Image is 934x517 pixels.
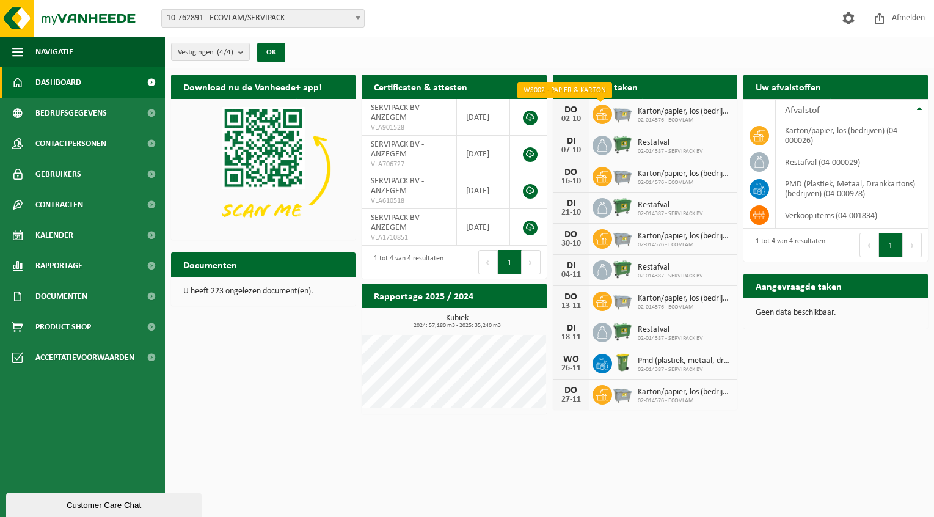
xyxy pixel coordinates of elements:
div: DO [559,292,583,302]
span: Karton/papier, los (bedrijven) [638,232,731,241]
span: Gebruikers [35,159,81,189]
span: SERVIPACK BV - ANZEGEM [371,103,424,122]
span: Kalender [35,220,73,251]
span: 02-014387 - SERVIPACK BV [638,210,703,218]
div: DO [559,386,583,395]
span: Restafval [638,325,703,335]
td: [DATE] [457,136,511,172]
div: DI [559,323,583,333]
span: SERVIPACK BV - ANZEGEM [371,177,424,196]
button: 1 [498,250,522,274]
h3: Kubiek [368,314,546,329]
span: 02-014576 - ECOVLAM [638,397,731,405]
span: Karton/papier, los (bedrijven) [638,387,731,397]
td: restafval (04-000029) [776,149,928,175]
span: Dashboard [35,67,81,98]
div: 26-11 [559,364,583,373]
span: 02-014576 - ECOVLAM [638,304,731,311]
span: Bedrijfsgegevens [35,98,107,128]
span: Documenten [35,281,87,312]
span: Rapportage [35,251,82,281]
span: Karton/papier, los (bedrijven) [638,107,731,117]
span: Karton/papier, los (bedrijven) [638,169,731,179]
img: WB-2500-GAL-GY-01 [612,103,633,123]
p: U heeft 223 ongelezen document(en). [183,287,343,296]
span: 02-014576 - ECOVLAM [638,117,731,124]
span: Contactpersonen [35,128,106,159]
img: WB-2500-GAL-GY-01 [612,165,633,186]
p: Geen data beschikbaar. [756,309,916,317]
span: Afvalstof [785,106,820,116]
div: DO [559,167,583,177]
div: WO [559,354,583,364]
div: DI [559,261,583,271]
div: DI [559,199,583,208]
h2: Ingeplande taken [553,75,650,98]
h2: Certificaten & attesten [362,75,480,98]
button: 1 [879,233,903,257]
div: DO [559,230,583,240]
span: Acceptatievoorwaarden [35,342,134,373]
img: WB-0660-HPE-GN-01 [612,258,633,279]
div: 18-11 [559,333,583,342]
button: Next [903,233,922,257]
span: Pmd (plastiek, metaal, drankkartons) (bedrijven) [638,356,731,366]
img: WB-0660-HPE-GN-01 [612,321,633,342]
div: 1 tot 4 van 4 resultaten [368,249,443,276]
img: Download de VHEPlus App [171,99,356,238]
span: SERVIPACK BV - ANZEGEM [371,213,424,232]
span: Product Shop [35,312,91,342]
h2: Aangevraagde taken [743,274,854,298]
button: Previous [859,233,879,257]
span: 10-762891 - ECOVLAM/SERVIPACK [162,10,364,27]
span: 02-014387 - SERVIPACK BV [638,366,731,373]
div: 27-11 [559,395,583,404]
div: DI [559,136,583,146]
td: karton/papier, los (bedrijven) (04-000026) [776,122,928,149]
h2: Download nu de Vanheede+ app! [171,75,334,98]
td: [DATE] [457,99,511,136]
td: [DATE] [457,209,511,246]
iframe: chat widget [6,490,204,517]
span: Karton/papier, los (bedrijven) [638,294,731,304]
button: OK [257,43,285,62]
span: VLA1710851 [371,233,447,243]
span: 02-014576 - ECOVLAM [638,179,731,186]
div: 13-11 [559,302,583,310]
div: 04-11 [559,271,583,279]
span: Contracten [35,189,83,220]
div: 30-10 [559,240,583,248]
td: [DATE] [457,172,511,209]
span: 2024: 57,180 m3 - 2025: 35,240 m3 [368,323,546,329]
span: 02-014387 - SERVIPACK BV [638,335,703,342]
div: 07-10 [559,146,583,155]
span: VLA901528 [371,123,447,133]
img: WB-2500-GAL-GY-01 [612,290,633,310]
span: 02-014576 - ECOVLAM [638,241,731,249]
a: Bekijk rapportage [456,307,545,332]
img: WB-2500-GAL-GY-01 [612,227,633,248]
img: WB-2500-GAL-GY-01 [612,383,633,404]
h2: Documenten [171,252,249,276]
count: (4/4) [217,48,233,56]
div: 21-10 [559,208,583,217]
span: SERVIPACK BV - ANZEGEM [371,140,424,159]
div: 16-10 [559,177,583,186]
button: Next [522,250,541,274]
span: Restafval [638,138,703,148]
span: Restafval [638,200,703,210]
div: 1 tot 4 van 4 resultaten [750,232,825,258]
span: VLA610518 [371,196,447,206]
img: WB-0660-HPE-GN-01 [612,134,633,155]
span: 02-014387 - SERVIPACK BV [638,148,703,155]
span: Restafval [638,263,703,273]
button: Previous [478,250,498,274]
span: VLA706727 [371,159,447,169]
span: Navigatie [35,37,73,67]
button: Vestigingen(4/4) [171,43,250,61]
div: DO [559,105,583,115]
h2: Uw afvalstoffen [743,75,833,98]
h2: Rapportage 2025 / 2024 [362,284,486,307]
img: WB-0240-HPE-GN-50 [612,352,633,373]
